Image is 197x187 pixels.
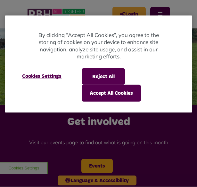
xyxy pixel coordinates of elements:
[82,85,141,101] button: Accept All Cookies
[5,15,192,112] div: Privacy
[14,68,69,84] button: Cookies Settings
[5,15,192,112] div: Cookie banner
[82,68,125,85] button: Reject All
[30,31,166,60] p: By clicking “Accept All Cookies”, you agree to the storing of cookies on your device to enhance s...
